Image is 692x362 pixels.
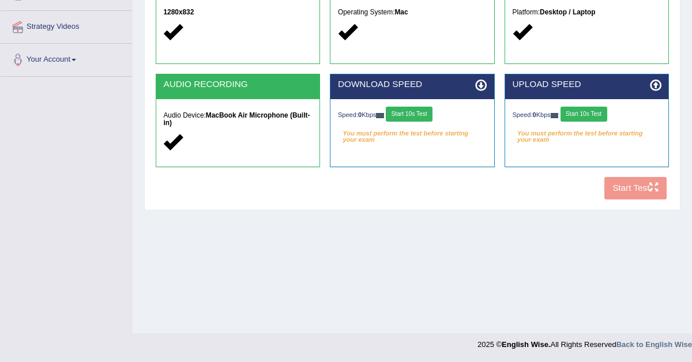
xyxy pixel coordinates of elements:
h5: Operating System: [338,9,487,16]
img: ajax-loader-fb-connection.gif [551,113,559,118]
div: 2025 © All Rights Reserved [477,333,692,350]
h2: DOWNLOAD SPEED [338,80,487,89]
strong: Desktop / Laptop [540,8,595,16]
h5: Platform: [513,9,661,16]
strong: Mac [394,8,408,16]
div: Speed: Kbps [338,107,487,124]
div: Speed: Kbps [513,107,661,124]
h2: AUDIO RECORDING [163,80,312,89]
button: Start 10s Test [386,107,432,122]
strong: 1280x832 [163,8,194,16]
button: Start 10s Test [561,107,607,122]
h2: UPLOAD SPEED [513,80,661,89]
em: You must perform the test before starting your exam [513,127,661,142]
strong: English Wise. [502,340,550,349]
h5: Audio Device: [163,112,312,127]
a: Strategy Videos [1,11,132,40]
a: Back to English Wise [616,340,692,349]
strong: MacBook Air Microphone (Built-in) [163,111,310,127]
strong: 0 [358,111,362,118]
img: ajax-loader-fb-connection.gif [376,113,384,118]
strong: 0 [533,111,536,118]
em: You must perform the test before starting your exam [338,127,487,142]
a: Your Account [1,44,132,73]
